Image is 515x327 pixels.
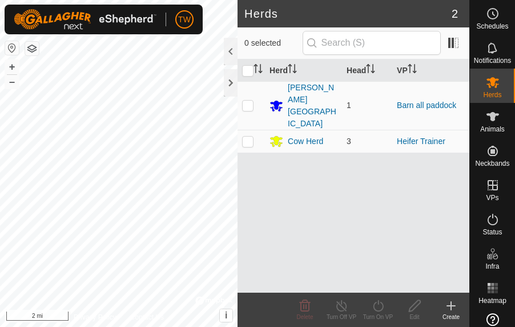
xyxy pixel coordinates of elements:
a: Privacy Policy [74,312,116,322]
span: Infra [485,263,499,270]
div: Turn On VP [360,313,396,321]
div: Create [433,313,469,321]
span: VPs [486,194,498,201]
span: Herds [483,91,501,98]
span: i [225,310,227,320]
span: Heatmap [478,297,506,304]
span: TW [178,14,191,26]
span: 2 [452,5,458,22]
span: Animals [480,126,505,133]
span: Status [482,229,502,236]
span: Neckbands [475,160,509,167]
div: [PERSON_NAME][GEOGRAPHIC_DATA] [288,82,337,130]
button: – [5,75,19,89]
th: Head [342,59,392,82]
p-sorticon: Activate to sort [254,66,263,75]
a: Contact Us [130,312,164,322]
a: Barn all paddock [397,101,456,110]
p-sorticon: Activate to sort [408,66,417,75]
th: Herd [265,59,342,82]
th: VP [392,59,469,82]
button: i [220,309,232,322]
h2: Herds [244,7,452,21]
button: Reset Map [5,41,19,55]
img: Gallagher Logo [14,9,156,30]
span: Schedules [476,23,508,30]
div: Edit [396,313,433,321]
button: + [5,60,19,74]
a: Heifer Trainer [397,137,445,146]
span: Delete [297,314,313,320]
span: 1 [347,101,351,110]
span: 0 selected [244,37,303,49]
button: Map Layers [25,42,39,55]
div: Cow Herd [288,135,323,147]
p-sorticon: Activate to sort [288,66,297,75]
span: Notifications [474,57,511,64]
input: Search (S) [303,31,441,55]
span: 3 [347,137,351,146]
div: Turn Off VP [323,313,360,321]
p-sorticon: Activate to sort [366,66,375,75]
